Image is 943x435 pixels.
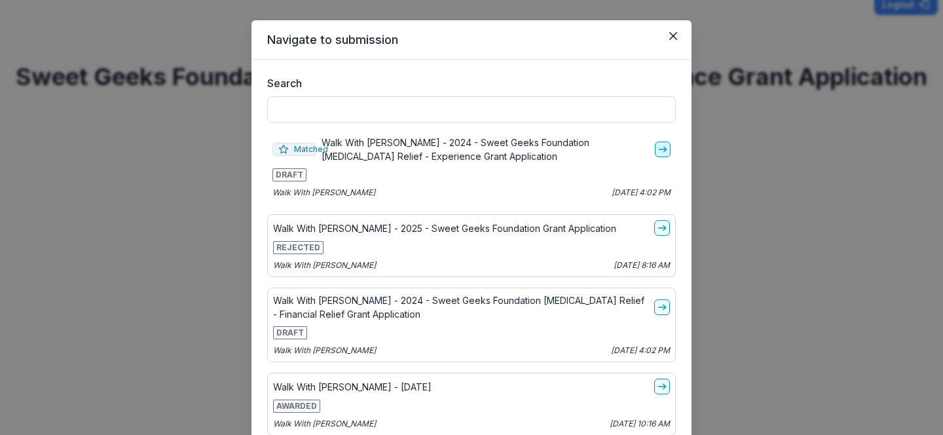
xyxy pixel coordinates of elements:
[273,418,376,430] p: Walk With [PERSON_NAME]
[251,20,692,60] header: Navigate to submission
[273,259,376,271] p: Walk With [PERSON_NAME]
[273,293,649,321] p: Walk With [PERSON_NAME] - 2024 - Sweet Geeks Foundation [MEDICAL_DATA] Relief - Financial Relief ...
[273,221,616,235] p: Walk With [PERSON_NAME] - 2025 - Sweet Geeks Foundation Grant Application
[611,345,670,356] p: [DATE] 4:02 PM
[654,379,670,394] a: go-to
[273,241,324,254] span: REJECTED
[663,26,684,47] button: Close
[655,142,671,157] a: go-to
[273,326,307,339] span: DRAFT
[267,75,668,91] label: Search
[322,136,650,163] p: Walk With [PERSON_NAME] - 2024 - Sweet Geeks Foundation [MEDICAL_DATA] Relief - Experience Grant ...
[273,345,376,356] p: Walk With [PERSON_NAME]
[612,187,671,199] p: [DATE] 4:02 PM
[654,299,670,315] a: go-to
[273,400,320,413] span: AWARDED
[614,259,670,271] p: [DATE] 8:16 AM
[610,418,670,430] p: [DATE] 10:16 AM
[272,143,316,156] span: Matched
[654,220,670,236] a: go-to
[272,187,375,199] p: Walk With [PERSON_NAME]
[273,380,432,394] p: Walk With [PERSON_NAME] - [DATE]
[272,168,306,181] span: DRAFT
